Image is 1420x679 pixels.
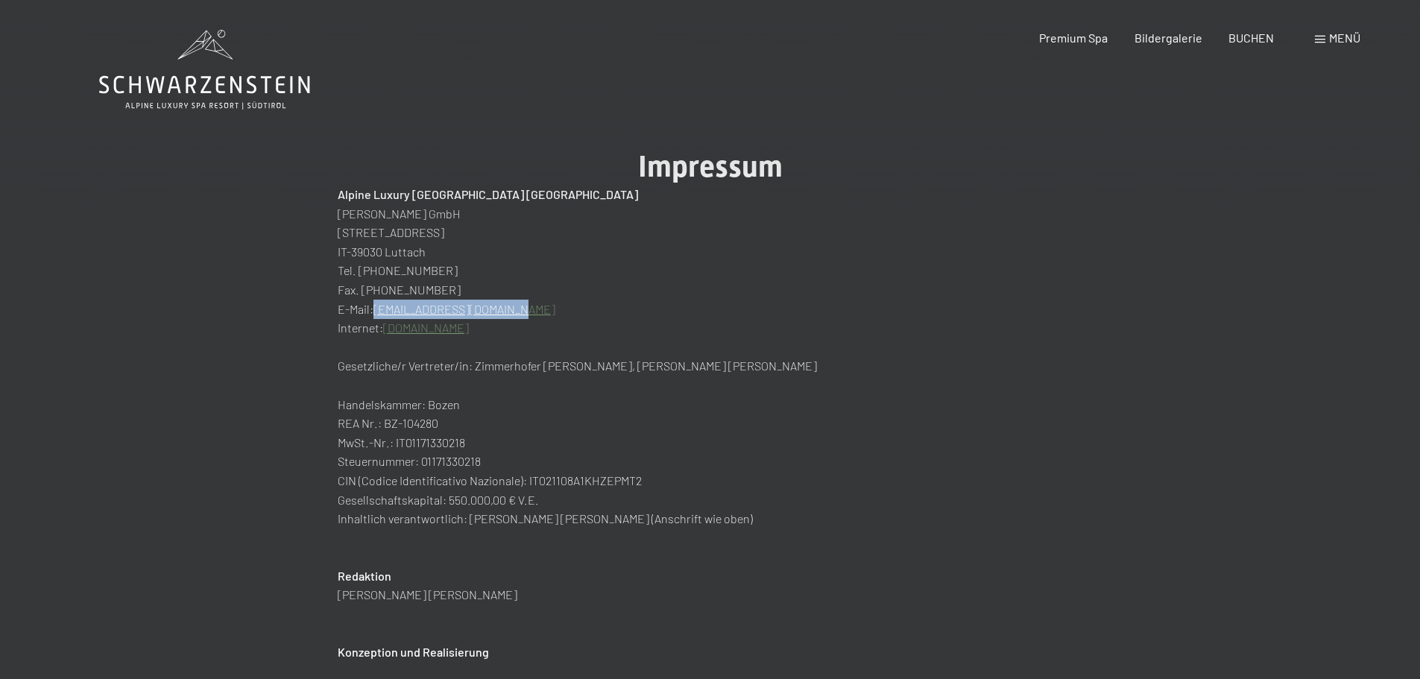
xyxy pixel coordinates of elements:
[1329,31,1360,45] span: Menü
[338,585,1083,604] p: [PERSON_NAME] [PERSON_NAME]
[638,149,783,184] span: Impressum
[338,242,1083,262] p: IT-39030 Luttach
[338,433,1083,452] p: MwSt.-Nr.: IT01171330218
[338,204,1083,224] p: [PERSON_NAME] GmbH
[373,302,555,316] a: [EMAIL_ADDRESS][DOMAIN_NAME]
[338,280,1083,300] p: Fax. [PHONE_NUMBER]
[338,452,1083,471] p: Steuernummer: 01171330218
[1135,31,1202,45] a: Bildergalerie
[338,185,1083,204] h2: Alpine Luxury [GEOGRAPHIC_DATA] [GEOGRAPHIC_DATA]
[338,414,1083,433] p: REA Nr.: BZ-104280
[338,566,1083,586] h2: Redaktion
[338,490,1083,510] p: Gesellschaftskapital: 550.000,00 € V.E.
[338,318,1083,338] p: Internet:
[338,356,1083,376] h3: Gesetzliche/r Vertreter/in: Zimmerhofer [PERSON_NAME], [PERSON_NAME] [PERSON_NAME]
[338,261,1083,280] p: Tel. [PHONE_NUMBER]
[338,509,1083,528] p: Inhaltlich verantwortlich: [PERSON_NAME] [PERSON_NAME] (Anschrift wie oben)
[1039,31,1108,45] a: Premium Spa
[338,395,1083,414] p: Handelskammer: Bozen
[383,320,469,335] a: [DOMAIN_NAME]
[338,223,1083,242] p: [STREET_ADDRESS]
[338,642,1083,662] h2: Konzeption und Realisierung
[338,300,1083,319] p: E-Mail:
[338,471,1083,490] p: CIN (Codice Identificativo Nazionale): IT021108A1KHZEPMT2
[1228,31,1274,45] a: BUCHEN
